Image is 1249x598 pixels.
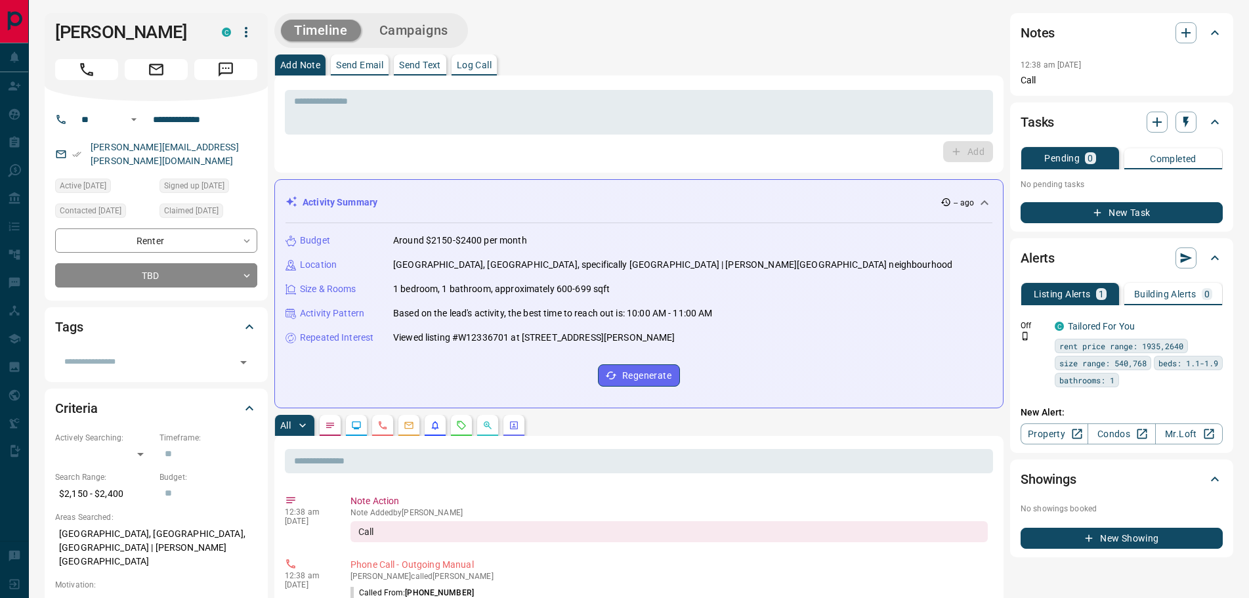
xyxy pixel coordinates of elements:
div: Criteria [55,393,257,424]
p: Budget [300,234,330,247]
div: Renter [55,228,257,253]
div: Sat Sep 06 2025 [159,203,257,222]
div: Tasks [1021,106,1223,138]
p: New Alert: [1021,406,1223,419]
p: -- ago [954,197,974,209]
button: New Showing [1021,528,1223,549]
span: beds: 1.1-1.9 [1158,356,1218,370]
h2: Criteria [55,398,98,419]
p: Location [300,258,337,272]
div: Activity Summary-- ago [286,190,992,215]
p: Phone Call - Outgoing Manual [350,558,988,572]
span: Active [DATE] [60,179,106,192]
p: Send Email [336,60,383,70]
p: Listing Alerts [1034,289,1091,299]
p: Completed [1150,154,1196,163]
p: [GEOGRAPHIC_DATA], [GEOGRAPHIC_DATA], [GEOGRAPHIC_DATA] | [PERSON_NAME][GEOGRAPHIC_DATA] [55,523,257,572]
h2: Tasks [1021,112,1054,133]
p: Building Alerts [1134,289,1196,299]
p: 0 [1204,289,1210,299]
p: Viewed listing #W12336701 at [STREET_ADDRESS][PERSON_NAME] [393,331,675,345]
p: [DATE] [285,517,331,526]
p: Off [1021,320,1047,331]
p: Call [1021,74,1223,87]
span: Email [125,59,188,80]
p: Motivation: [55,579,257,591]
div: Alerts [1021,242,1223,274]
p: 12:38 am [285,507,331,517]
button: Campaigns [366,20,461,41]
span: bathrooms: 1 [1059,374,1114,387]
p: 1 [1099,289,1104,299]
h2: Notes [1021,22,1055,43]
h2: Tags [55,316,83,337]
svg: Listing Alerts [430,420,440,431]
p: Activity Summary [303,196,377,209]
button: Timeline [281,20,361,41]
div: Call [350,521,988,542]
div: Tags [55,311,257,343]
h2: Showings [1021,469,1076,490]
p: Based on the lead's activity, the best time to reach out is: 10:00 AM - 11:00 AM [393,307,713,320]
svg: Agent Actions [509,420,519,431]
span: Call [55,59,118,80]
span: rent price range: 1935,2640 [1059,339,1183,352]
p: Budget: [159,471,257,483]
p: [PERSON_NAME] called [PERSON_NAME] [350,572,988,581]
div: condos.ca [222,28,231,37]
a: Tailored For You [1068,321,1135,331]
div: Notes [1021,17,1223,49]
a: [PERSON_NAME][EMAIL_ADDRESS][PERSON_NAME][DOMAIN_NAME] [91,142,239,166]
span: Message [194,59,257,80]
div: condos.ca [1055,322,1064,331]
p: [GEOGRAPHIC_DATA], [GEOGRAPHIC_DATA], specifically [GEOGRAPHIC_DATA] | [PERSON_NAME][GEOGRAPHIC_D... [393,258,952,272]
svg: Emails [404,420,414,431]
a: Condos [1088,423,1155,444]
div: TBD [55,263,257,288]
button: Open [126,112,142,127]
p: Activity Pattern [300,307,364,320]
p: 1 bedroom, 1 bathroom, approximately 600-699 sqft [393,282,610,296]
p: Actively Searching: [55,432,153,444]
p: All [280,421,291,430]
p: Repeated Interest [300,331,373,345]
p: Areas Searched: [55,511,257,523]
button: New Task [1021,202,1223,223]
div: Sat Sep 06 2025 [55,203,153,222]
p: Add Note [280,60,320,70]
span: size range: 540,768 [1059,356,1147,370]
svg: Lead Browsing Activity [351,420,362,431]
div: Showings [1021,463,1223,495]
h2: Alerts [1021,247,1055,268]
p: Log Call [457,60,492,70]
h1: [PERSON_NAME] [55,22,202,43]
svg: Opportunities [482,420,493,431]
svg: Push Notification Only [1021,331,1030,341]
p: Size & Rooms [300,282,356,296]
p: No showings booked [1021,503,1223,515]
span: Claimed [DATE] [164,204,219,217]
span: Signed up [DATE] [164,179,224,192]
p: Pending [1044,154,1080,163]
p: 0 [1088,154,1093,163]
span: Contacted [DATE] [60,204,121,217]
span: [PHONE_NUMBER] [405,588,474,597]
div: Fri Sep 05 2025 [55,179,153,197]
svg: Email Verified [72,150,81,159]
svg: Calls [377,420,388,431]
p: Send Text [399,60,441,70]
p: Search Range: [55,471,153,483]
button: Regenerate [598,364,680,387]
a: Mr.Loft [1155,423,1223,444]
p: 12:38 am [285,571,331,580]
svg: Requests [456,420,467,431]
p: 12:38 am [DATE] [1021,60,1081,70]
div: Mon Aug 11 2025 [159,179,257,197]
a: Property [1021,423,1088,444]
button: Open [234,353,253,372]
svg: Notes [325,420,335,431]
p: Around $2150-$2400 per month [393,234,527,247]
p: Timeframe: [159,432,257,444]
p: [DATE] [285,580,331,589]
p: $2,150 - $2,400 [55,483,153,505]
